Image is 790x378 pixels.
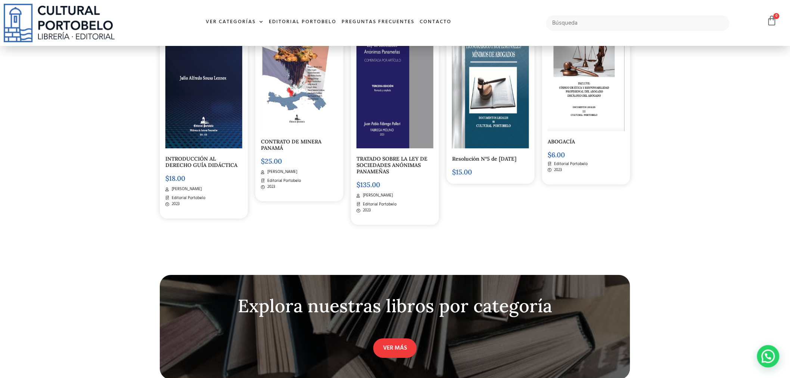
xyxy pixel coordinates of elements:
[357,155,427,175] a: TRATADO SOBRE LA LEY DE SOCIEDADES ANÓNIMAS PANAMEÑAS
[546,15,730,31] input: Búsqueda
[452,168,472,176] bdi: 15.00
[361,201,397,208] span: Editorial Portobelo
[234,296,556,316] div: Explora nuestras libros por categoría
[266,14,339,30] a: Editorial Portobelo
[170,186,202,192] span: [PERSON_NAME]
[553,167,562,173] span: 2023
[373,338,417,358] a: VER MÁS
[165,155,237,168] a: INTRODUCCIÓN AL DERECHO GUÍA DIDÁCTICA
[361,192,393,199] span: [PERSON_NAME]
[452,168,456,176] span: $
[165,174,169,183] span: $
[357,180,360,189] span: $
[261,157,265,165] span: $
[361,207,371,214] span: 2023
[203,14,266,30] a: Ver Categorías
[452,155,516,162] a: Resolución N°5 de [DATE]
[767,15,777,26] a: 0
[548,138,575,145] a: ABOGACÍA
[170,201,180,207] span: 2023
[261,157,282,165] bdi: 25.00
[266,178,301,184] span: Editorial Portobelo
[261,138,321,151] a: CONTRATO DE MINERA PANAMÁ
[165,174,185,183] bdi: 18.00
[266,184,276,190] span: 2023
[553,161,588,167] span: Editorial Portobelo
[417,14,454,30] a: Contacto
[757,345,780,368] div: Contactar por WhatsApp
[548,151,565,159] bdi: 6.00
[357,180,380,189] bdi: 135.00
[548,151,551,159] span: $
[170,195,206,201] span: Editorial Portobelo
[774,13,780,19] span: 0
[266,169,298,175] span: [PERSON_NAME]
[339,14,417,30] a: Preguntas frecuentes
